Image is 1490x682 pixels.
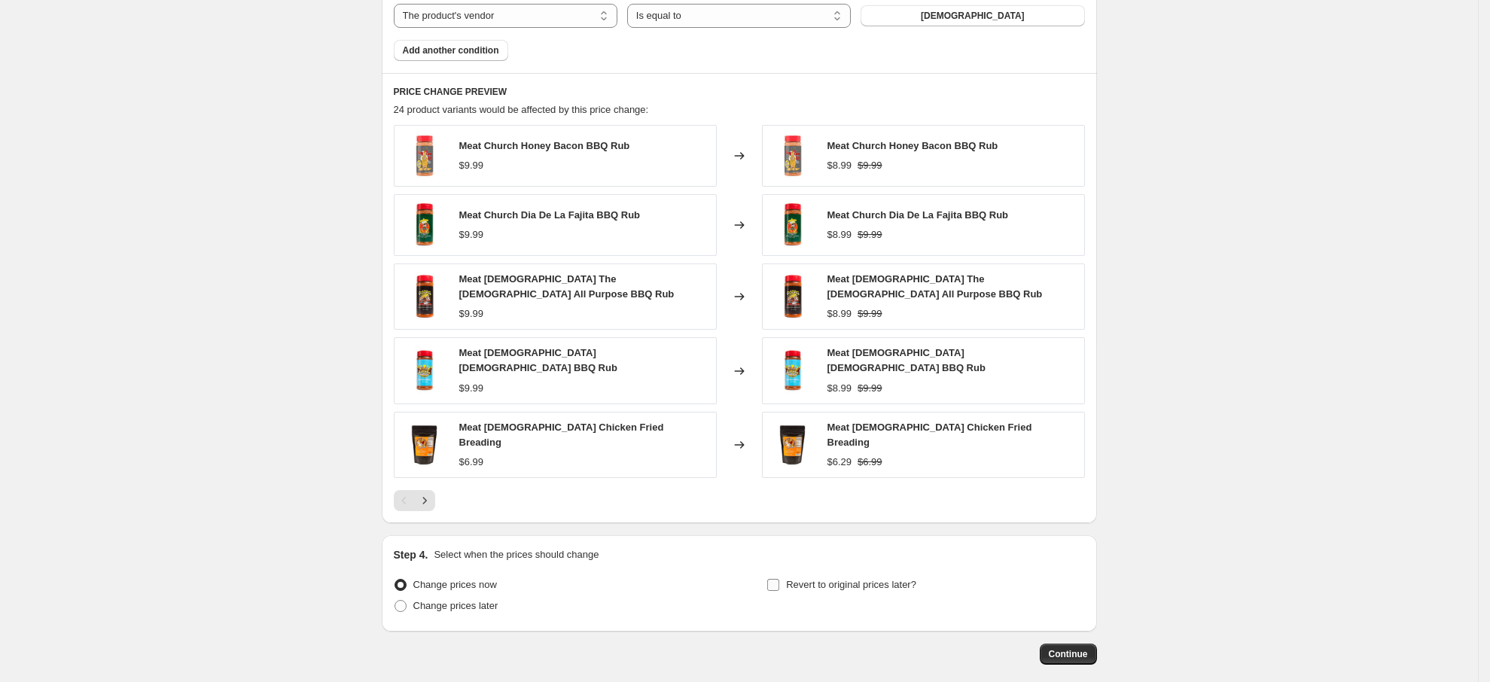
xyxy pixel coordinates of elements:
div: $9.99 [459,381,484,396]
span: Meat Church Dia De La Fajita BBQ Rub [459,209,641,221]
div: $8.99 [827,227,852,242]
button: Next [414,490,435,511]
div: $9.99 [459,158,484,173]
span: Meat [DEMOGRAPHIC_DATA] [DEMOGRAPHIC_DATA] BBQ Rub [459,347,617,373]
button: [DEMOGRAPHIC_DATA] [861,5,1084,26]
div: $9.99 [459,227,484,242]
div: $9.99 [459,306,484,321]
div: $8.99 [827,158,852,173]
img: Meat-Church-Dia-De-La-Fajita-Seasoning_80x.jpg [770,202,815,248]
span: Meat Church Honey Bacon BBQ Rub [459,140,630,151]
span: Change prices now [413,579,497,590]
img: meat-church-honey-bacon-barbecue-rub_80x.jpg [770,133,815,178]
span: Meat Church Honey Bacon BBQ Rub [827,140,998,151]
span: 24 product variants would be affected by this price change: [394,104,649,115]
img: MeatChurchChickenFriedBreading_80x.jpg [402,422,447,467]
nav: Pagination [394,490,435,511]
button: Continue [1040,644,1097,665]
h6: PRICE CHANGE PREVIEW [394,86,1085,98]
span: Meat [DEMOGRAPHIC_DATA] Chicken Fried Breading [827,422,1032,448]
strike: $9.99 [858,306,882,321]
strike: $9.99 [858,158,882,173]
span: [DEMOGRAPHIC_DATA] [921,10,1025,22]
strike: $9.99 [858,227,882,242]
span: Meat [DEMOGRAPHIC_DATA] Chicken Fried Breading [459,422,664,448]
button: Add another condition [394,40,508,61]
img: MeatChurchChickenFriedBreading_80x.jpg [770,422,815,467]
span: Continue [1049,648,1088,660]
div: $8.99 [827,306,852,321]
img: Meat-Church-The-Gospel-All-Purpose-BBQ-Rub_80x.jpg [770,274,815,319]
strike: $6.99 [858,455,882,470]
span: Meat [DEMOGRAPHIC_DATA] [DEMOGRAPHIC_DATA] BBQ Rub [827,347,986,373]
img: meat-church-honey-bacon-barbecue-rub_80x.jpg [402,133,447,178]
span: Add another condition [403,44,499,56]
span: Meat [DEMOGRAPHIC_DATA] The [DEMOGRAPHIC_DATA] All Purpose BBQ Rub [459,273,675,300]
img: Meat-Church-The-Gospel-All-Purpose-BBQ-Rub_80x.jpg [402,274,447,319]
div: $8.99 [827,381,852,396]
span: Revert to original prices later? [786,579,916,590]
strike: $9.99 [858,381,882,396]
div: $6.29 [827,455,852,470]
div: $6.99 [459,455,484,470]
h2: Step 4. [394,547,428,562]
span: Change prices later [413,600,498,611]
span: Meat [DEMOGRAPHIC_DATA] The [DEMOGRAPHIC_DATA] All Purpose BBQ Rub [827,273,1043,300]
img: Meat-Church-Holy-Gospel-All-Purpose-Rub-_Beef-Rub_80x.jpg [770,349,815,394]
p: Select when the prices should change [434,547,599,562]
span: Meat Church Dia De La Fajita BBQ Rub [827,209,1009,221]
img: Meat-Church-Dia-De-La-Fajita-Seasoning_80x.jpg [402,202,447,248]
img: Meat-Church-Holy-Gospel-All-Purpose-Rub-_Beef-Rub_80x.jpg [402,349,447,394]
